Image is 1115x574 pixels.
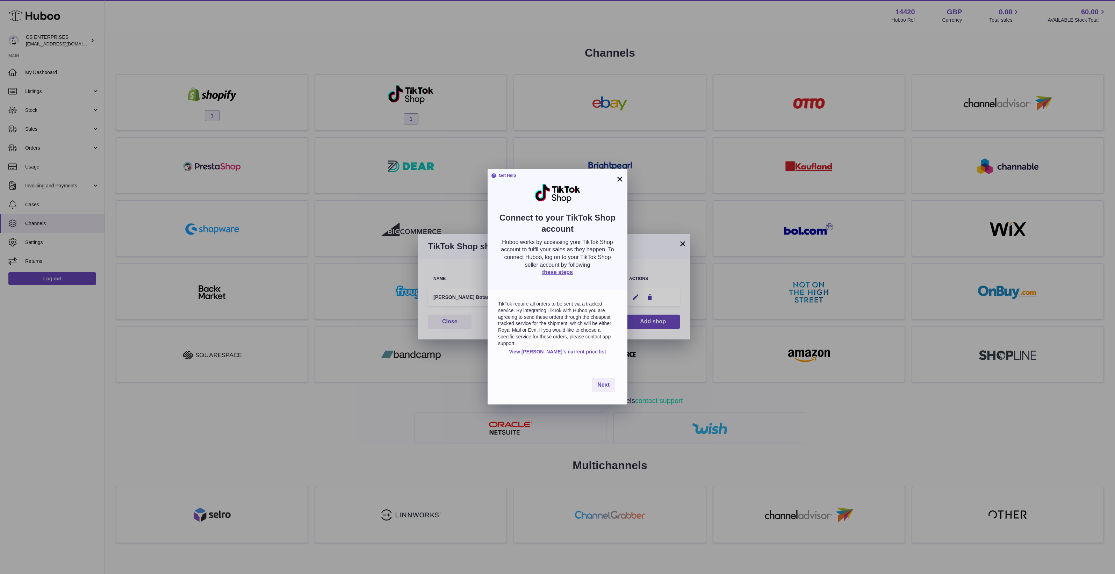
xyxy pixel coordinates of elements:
span: Next [597,382,610,388]
a: View [PERSON_NAME]'s current price list [509,349,606,355]
img: TikTokShop Logo [534,183,581,203]
button: Next [592,378,615,392]
strong: Get Help [491,173,516,178]
p: Huboo works by accessing your TikTok Shop account to fulfil your sales as they happen. To connect... [498,238,617,268]
button: × [616,175,624,183]
h2: Connect to your TikTok Shop account [498,212,617,238]
p: TikTok require all orders to be sent via a tracked service. By integrating TikTok with Huboo you ... [498,301,617,347]
a: these steps [542,269,573,275]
